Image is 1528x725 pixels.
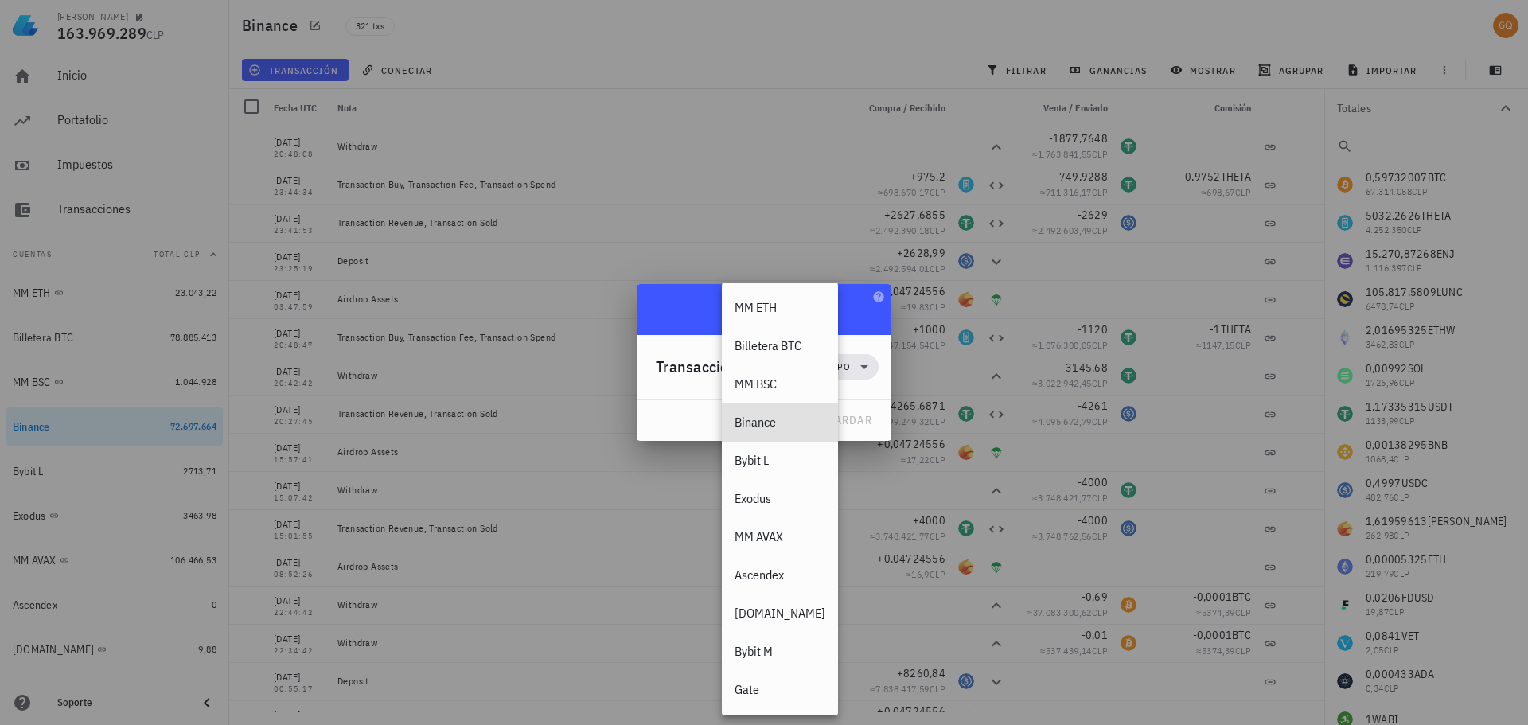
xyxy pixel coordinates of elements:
[735,606,825,621] div: [DOMAIN_NAME]
[735,644,825,659] div: Bybit M
[735,376,825,392] div: MM BSC
[735,338,825,353] div: Billetera BTC
[735,300,825,315] div: MM ETH
[735,415,825,430] div: Binance
[656,354,738,380] div: Transacción
[735,567,825,583] div: Ascendex
[735,453,825,468] div: Bybit L
[735,491,825,506] div: Exodus
[735,682,825,697] div: Gate
[735,529,825,544] div: MM AVAX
